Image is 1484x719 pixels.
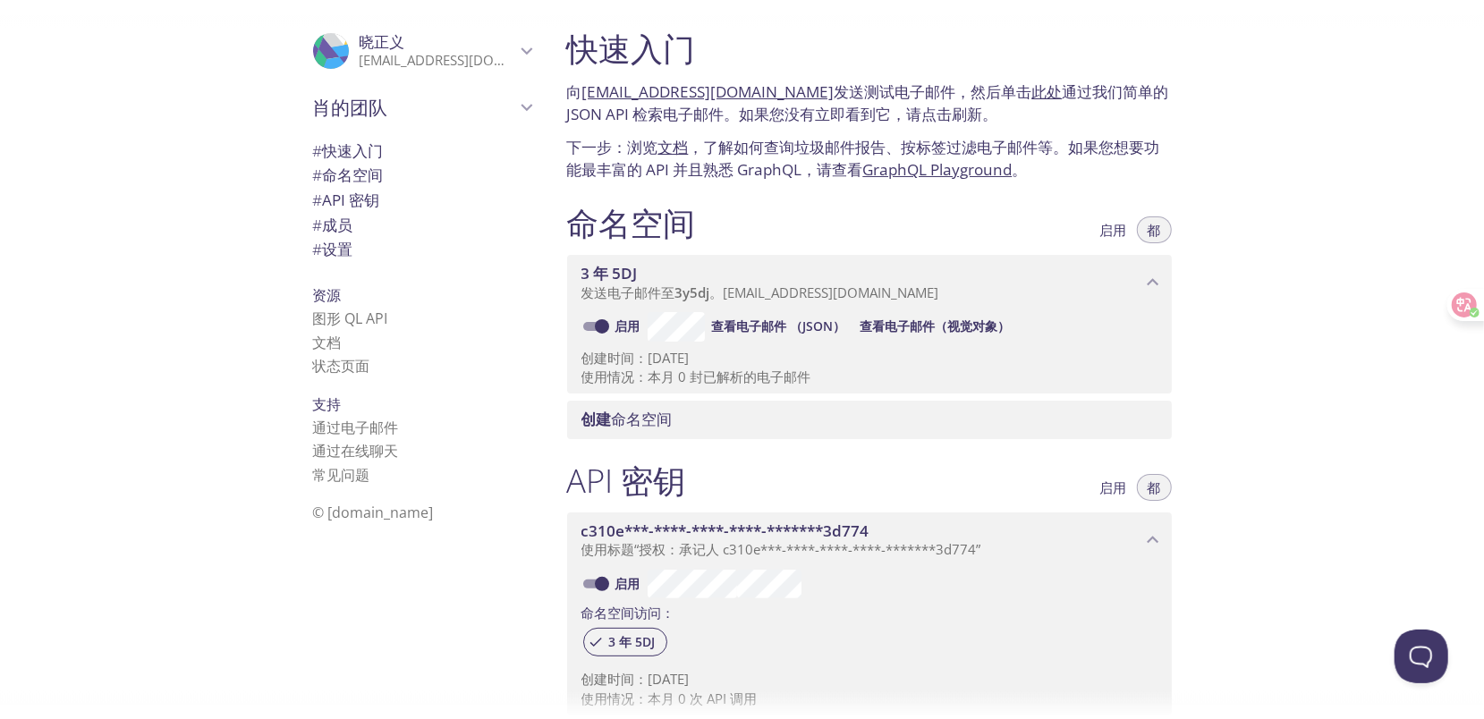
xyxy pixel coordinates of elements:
[1100,478,1127,496] font: 启用
[567,401,1172,438] div: Create namespace
[313,503,434,522] span: © [DOMAIN_NAME]
[863,159,1013,180] a: GraphQL Playground
[581,409,612,429] span: 创建
[1100,221,1127,239] font: 启用
[581,604,675,622] font: 命名空间访问：
[712,317,846,334] font: 查看电子邮件 （JSON）
[313,465,370,485] font: 常见问题
[299,21,546,80] div: Xiao zhengyi
[1395,630,1448,683] iframe: Help Scout Beacon - Open
[313,190,380,210] font: API 密钥
[581,283,939,301] font: 发送电子邮件至 。[EMAIL_ADDRESS][DOMAIN_NAME]
[581,368,811,385] font: 使用情况：本月 0 封已解析的电子邮件
[567,255,1172,310] div: 3y5dj namespace
[313,356,370,376] a: 状态页面
[583,628,667,656] div: 3 年 5DJ
[313,333,342,352] a: 文档
[360,31,405,52] font: 晓正义
[581,409,673,429] font: 命名空间
[313,165,323,185] span: #
[299,237,546,262] div: Team Settings
[299,163,546,188] div: Namespaces
[299,139,546,164] div: Quickstart
[609,633,656,650] font: 3 年 5DJ
[360,52,515,70] p: [EMAIL_ADDRESS][DOMAIN_NAME]
[1148,478,1161,496] font: 都
[567,137,1160,181] font: 下一步：浏览 ，了解如何查询垃圾邮件报告、按标签过滤电子邮件等。如果您想要功能最丰富的 API 并且熟悉 GraphQL，请查看 。
[567,26,696,71] font: 快速入门
[581,689,758,707] font: 使用情况：本月 0 次 API 调用
[299,84,546,131] div: Xiao's team
[313,418,399,437] font: 通过电子邮件
[313,165,384,185] font: 命名空间
[313,285,342,305] font: 资源
[658,137,689,157] a: 文档
[313,215,323,235] span: #
[313,394,342,414] font: 支持
[313,140,323,161] span: #
[313,215,353,235] font: 成员
[1090,474,1138,501] button: 启用
[567,81,1169,125] font: 向 发送测试电子邮件，然后单击 通过我们简单的 JSON API 检索电子邮件。如果您没有立即看到它，请点击刷新。
[853,312,1018,341] button: 查看电子邮件（视觉对象）
[1032,81,1063,102] a: 此处
[1137,216,1172,243] button: 都
[1137,474,1172,501] button: 都
[313,239,353,259] font: 设置
[615,575,640,592] font: 启用
[581,670,690,688] font: 创建时间：[DATE]
[313,190,323,210] span: #
[313,140,384,161] font: 快速入门
[313,441,399,461] font: 通过在线聊天
[313,239,323,259] span: #
[299,188,546,213] div: API Keys
[567,458,686,503] font: API 密钥
[675,283,710,301] span: 3y5dj
[299,213,546,238] div: Members
[615,317,640,334] font: 启用
[581,349,690,367] font: 创建时间：[DATE]
[581,263,638,283] font: 3 年 5DJ
[313,309,388,328] a: 图形 QL API
[567,200,696,245] font: 命名空间
[705,312,853,341] button: 查看电子邮件 （JSON）
[582,81,835,102] a: [EMAIL_ADDRESS][DOMAIN_NAME]
[1148,221,1161,239] font: 都
[313,94,388,120] font: 肖的团队
[861,317,1011,334] font: 查看电子邮件（视觉对象）
[1090,216,1138,243] button: 启用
